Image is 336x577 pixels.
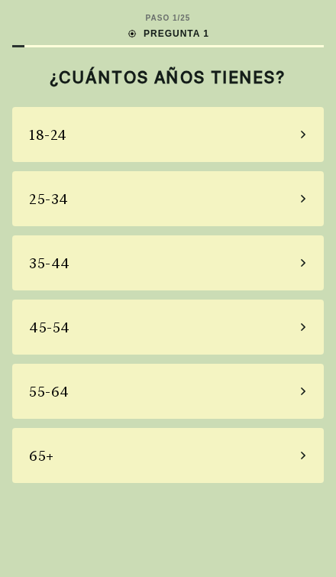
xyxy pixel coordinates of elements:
[29,189,69,209] div: 25-34
[127,27,209,41] div: PREGUNTA 1
[29,253,70,274] div: 35-44
[29,446,54,466] div: 65+
[29,381,69,402] div: 55-64
[29,317,70,338] div: 45-54
[12,67,324,87] h2: ¿CUÁNTOS AÑOS TIENES?
[29,125,67,145] div: 18-24
[146,12,191,24] div: PASO 1 / 25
